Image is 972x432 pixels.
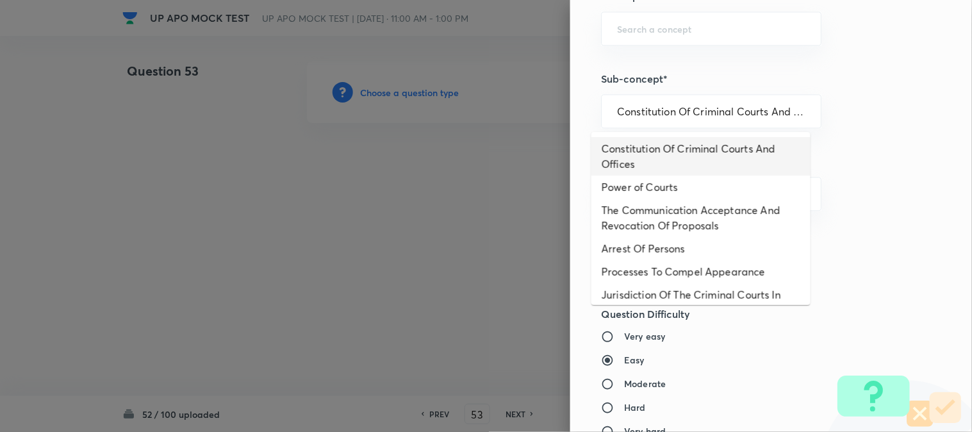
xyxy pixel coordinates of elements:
h6: Very easy [624,329,665,343]
li: Jurisdiction Of The Criminal Courts In Inquiries And Trials [591,283,811,322]
button: Close [814,110,816,113]
li: The Communication Acceptance And Revocation Of Proposals [591,199,811,237]
input: Search a concept [617,22,805,35]
h6: Moderate [624,377,666,390]
h5: Sub-concept* [601,71,898,87]
button: Open [814,193,816,195]
h5: Question Difficulty [601,306,898,322]
h6: Hard [624,401,646,414]
button: Open [814,28,816,30]
li: Processes To Compel Appearance [591,260,811,283]
li: Power of Courts [591,176,811,199]
li: Arrest Of Persons [591,237,811,260]
h6: Easy [624,353,645,367]
li: Constitution Of Criminal Courts And Offices [591,137,811,176]
input: Search a sub-concept [617,105,805,117]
